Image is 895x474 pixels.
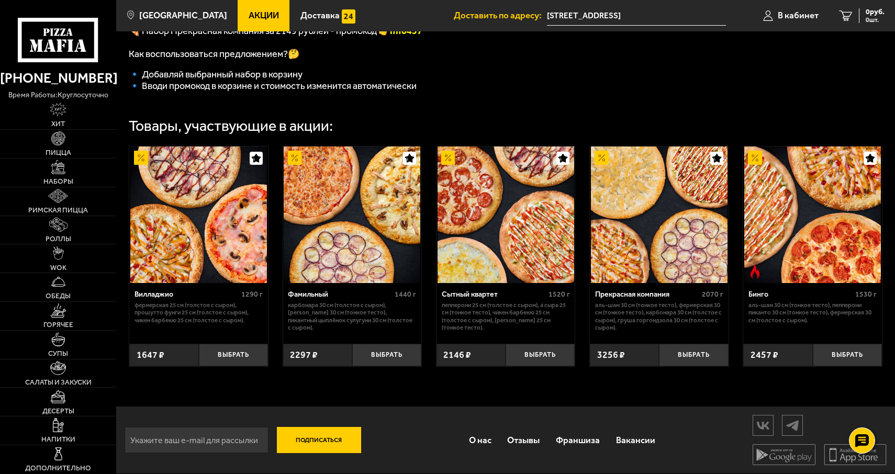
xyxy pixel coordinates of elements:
a: АкционныйСытный квартет [437,146,575,283]
button: Выбрать [199,344,268,367]
span: Акции [249,11,279,20]
div: Фамильный [288,290,392,299]
span: 2070 г [702,290,723,299]
button: Выбрать [659,344,728,367]
img: Акционный [134,151,148,165]
span: 🔹 Добавляй выбранный набор в корзину [129,69,303,80]
span: 2146 ₽ [443,349,471,360]
span: В кабинет [778,11,819,20]
span: Доставить по адресу: [454,11,547,20]
span: 1440 г [395,290,416,299]
span: Салаты и закуски [25,379,92,386]
a: О нас [461,425,499,455]
div: Вилладжио [135,290,239,299]
span: [GEOGRAPHIC_DATA] [139,11,227,20]
span: Горячее [43,321,73,329]
span: 1647 ₽ [137,349,164,360]
a: АкционныйПрекрасная компания [590,146,729,283]
img: Акционный [441,151,455,165]
button: Подписаться [277,427,361,453]
p: Аль-Шам 30 см (тонкое тесто), Пепперони Пиканто 30 см (тонкое тесто), Фермерская 30 см (толстое с... [748,301,877,324]
a: АкционныйФамильный [283,146,422,283]
a: Вакансии [608,425,664,455]
div: Товары, участвующие в акции: [129,118,333,133]
button: Выбрать [813,344,882,367]
a: АкционныйВилладжио [129,146,268,283]
p: Фермерская 25 см (толстое с сыром), Прошутто Фунги 25 см (толстое с сыром), Чикен Барбекю 25 см (... [135,301,263,324]
img: Сытный квартет [438,146,574,283]
a: Франшиза [548,425,608,455]
span: 0 шт. [866,17,885,23]
span: 1530 г [855,290,877,299]
img: 15daf4d41897b9f0e9f617042186c801.svg [342,9,356,24]
span: Супы [48,350,68,357]
img: Бинго [744,146,881,283]
input: Укажите ваш e-mail для рассылки [125,427,268,453]
p: Аль-Шам 30 см (тонкое тесто), Фермерская 30 см (тонкое тесто), Карбонара 30 см (толстое с сыром),... [595,301,723,331]
span: 2457 ₽ [751,349,778,360]
span: Дополнительно [25,465,91,472]
button: Выбрать [352,344,421,367]
img: Акционный [288,151,302,165]
span: Наборы [43,178,73,185]
img: Вилладжио [130,146,267,283]
button: Выбрать [506,344,575,367]
span: Будапештская улица, 71к1 [547,6,726,26]
img: tg [782,416,802,435]
span: 0 руб. [866,8,885,16]
input: Ваш адрес доставки [547,6,726,26]
span: WOK [50,264,66,272]
p: Карбонара 30 см (толстое с сыром), [PERSON_NAME] 30 см (тонкое тесто), Пикантный цыплёнок сулугун... [288,301,416,331]
span: Хит [51,120,65,128]
span: 2297 ₽ [290,349,318,360]
span: Обеды [46,292,71,300]
img: Прекрасная компания [591,146,728,283]
img: vk [753,416,773,435]
a: АкционныйОстрое блюдоБинго [743,146,882,283]
span: 1290 г [241,290,263,299]
span: 🔹 Вводи промокод в корзине и стоимость изменится автоматически [129,80,417,92]
span: 1520 г [549,290,570,299]
span: Пицца [46,149,71,156]
span: Римская пицца [28,207,88,214]
span: Десерты [42,408,74,415]
span: Роллы [46,235,71,243]
span: Напитки [41,436,75,443]
span: Доставка [300,11,340,20]
img: Акционный [595,151,609,165]
a: Отзывы [499,425,548,455]
img: Фамильный [284,146,420,283]
div: Сытный квартет [442,290,546,299]
img: Акционный [748,151,762,165]
p: Пепперони 25 см (толстое с сыром), 4 сыра 25 см (тонкое тесто), Чикен Барбекю 25 см (толстое с сы... [442,301,570,331]
img: Острое блюдо [748,264,762,278]
div: Бинго [748,290,853,299]
div: Прекрасная компания [595,290,699,299]
span: 3256 ₽ [597,349,625,360]
span: Как воспользоваться предложением?🤔 [129,48,299,60]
